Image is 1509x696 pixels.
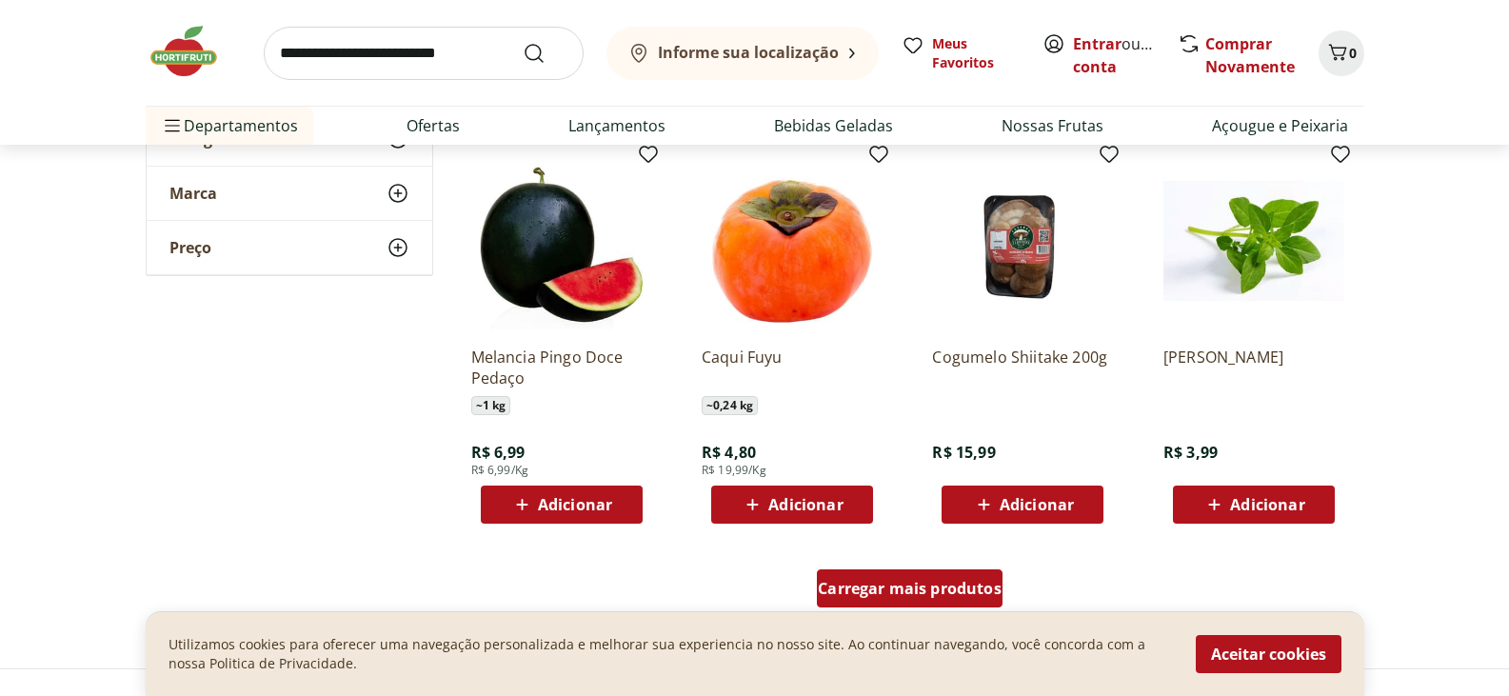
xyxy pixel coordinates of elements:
[932,34,1020,72] span: Meus Favoritos
[702,463,766,478] span: R$ 19,99/Kg
[568,114,665,137] a: Lançamentos
[523,42,568,65] button: Submit Search
[471,150,652,331] img: Melancia Pingo Doce Pedaço
[1212,114,1348,137] a: Açougue e Peixaria
[161,103,298,149] span: Departamentos
[471,347,652,388] a: Melancia Pingo Doce Pedaço
[817,569,1003,615] a: Carregar mais produtos
[658,42,839,63] b: Informe sua localização
[1205,33,1295,77] a: Comprar Novamente
[1173,486,1335,524] button: Adicionar
[711,486,873,524] button: Adicionar
[702,347,883,388] a: Caqui Fuyu
[1349,44,1357,62] span: 0
[818,581,1002,596] span: Carregar mais produtos
[902,34,1020,72] a: Meus Favoritos
[1073,33,1122,54] a: Entrar
[932,442,995,463] span: R$ 15,99
[1196,635,1341,673] button: Aceitar cookies
[768,497,843,512] span: Adicionar
[1163,150,1344,331] img: Manjericão Hasegawa
[147,167,432,220] button: Marca
[471,463,529,478] span: R$ 6,99/Kg
[407,114,460,137] a: Ofertas
[264,27,584,80] input: search
[169,238,211,257] span: Preço
[932,347,1113,388] a: Cogumelo Shiitake 200g
[702,396,758,415] span: ~ 0,24 kg
[169,635,1173,673] p: Utilizamos cookies para oferecer uma navegação personalizada e melhorar sua experiencia no nosso ...
[147,221,432,274] button: Preço
[774,114,893,137] a: Bebidas Geladas
[471,396,511,415] span: ~ 1 kg
[1000,497,1074,512] span: Adicionar
[1073,33,1178,77] a: Criar conta
[1002,114,1103,137] a: Nossas Frutas
[1073,32,1158,78] span: ou
[169,184,217,203] span: Marca
[471,442,526,463] span: R$ 6,99
[1163,347,1344,388] a: [PERSON_NAME]
[702,442,756,463] span: R$ 4,80
[538,497,612,512] span: Adicionar
[1319,30,1364,76] button: Carrinho
[1230,497,1304,512] span: Adicionar
[161,103,184,149] button: Menu
[146,23,241,80] img: Hortifruti
[606,27,879,80] button: Informe sua localização
[932,150,1113,331] img: Cogumelo Shiitake 200g
[702,150,883,331] img: Caqui Fuyu
[1163,442,1218,463] span: R$ 3,99
[481,486,643,524] button: Adicionar
[942,486,1103,524] button: Adicionar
